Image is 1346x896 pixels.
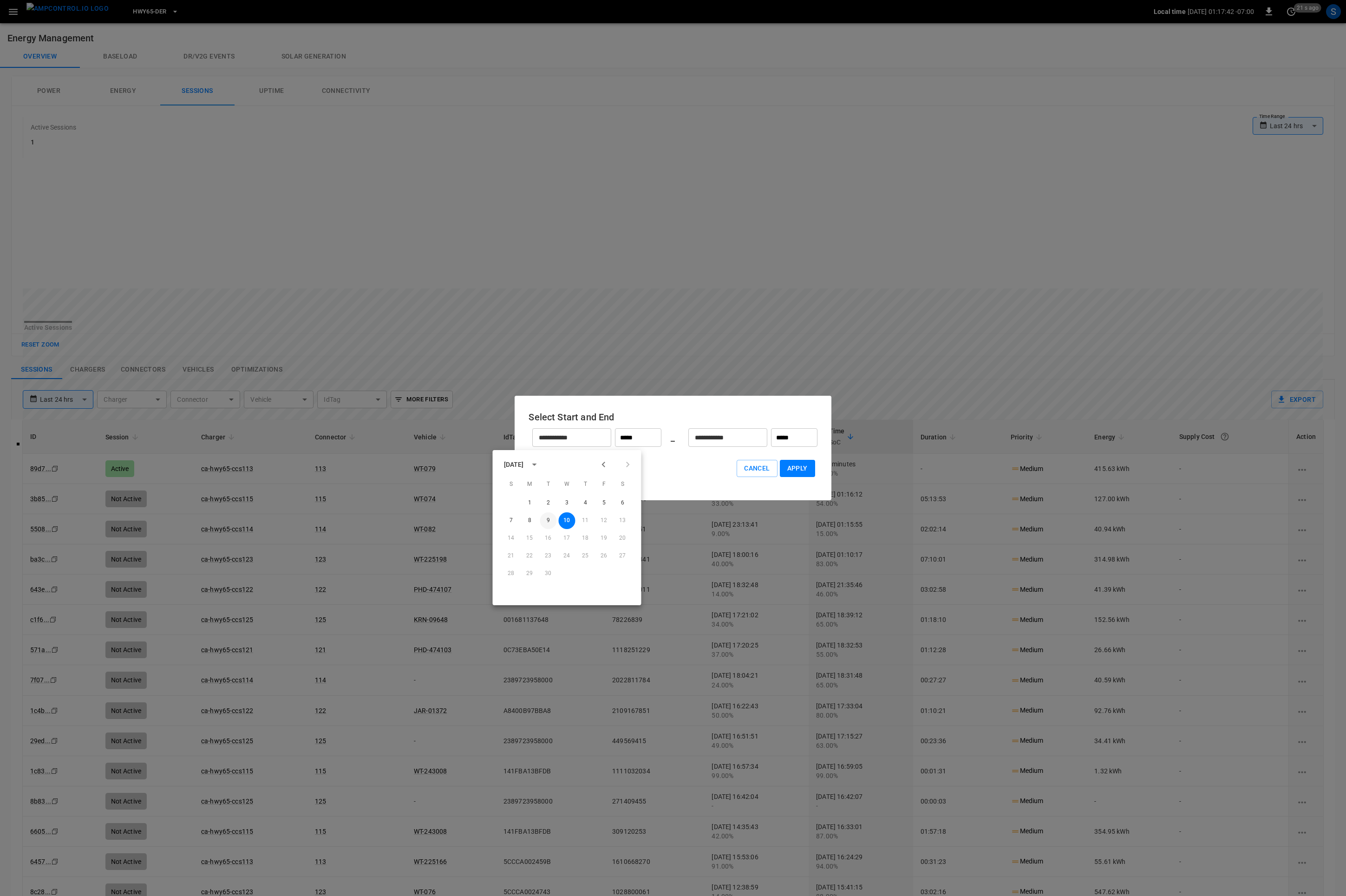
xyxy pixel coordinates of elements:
[737,460,777,477] button: Cancel
[596,495,613,511] button: 5
[596,475,613,494] span: Friday
[540,512,557,529] button: 9
[614,495,631,511] button: 6
[596,457,612,472] button: Previous month
[522,512,538,529] button: 8
[522,475,538,494] span: Monday
[559,475,575,494] span: Wednesday
[504,460,524,470] div: [DATE]
[529,410,817,425] h6: Select Start and End
[559,495,575,511] button: 3
[522,495,538,511] button: 1
[614,475,631,494] span: Saturday
[671,430,675,445] h6: _
[503,512,520,529] button: 7
[780,460,815,477] button: Apply
[559,512,575,529] button: 10
[540,495,557,511] button: 2
[577,495,594,511] button: 4
[503,475,520,494] span: Sunday
[540,475,557,494] span: Tuesday
[577,475,594,494] span: Thursday
[526,457,542,472] button: calendar view is open, switch to year view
